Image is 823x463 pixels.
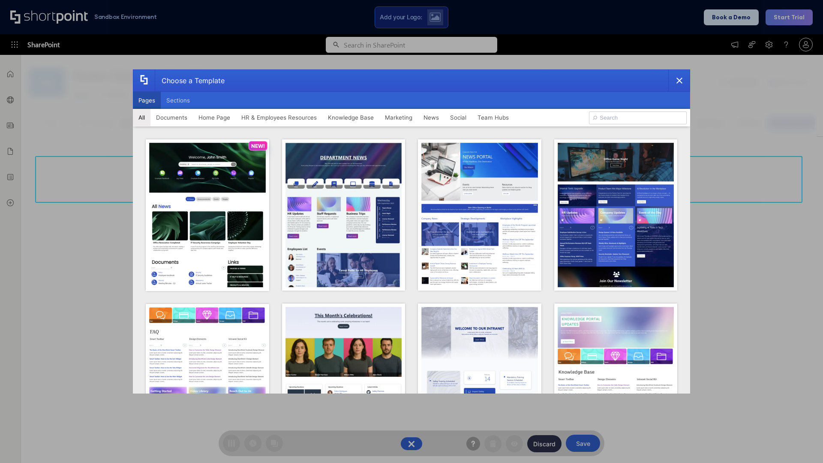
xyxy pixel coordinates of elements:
[418,109,445,126] button: News
[155,70,225,91] div: Choose a Template
[589,111,687,124] input: Search
[251,143,265,149] p: NEW!
[379,109,418,126] button: Marketing
[445,109,472,126] button: Social
[236,109,322,126] button: HR & Employees Resources
[133,69,690,394] div: template selector
[472,109,514,126] button: Team Hubs
[780,422,823,463] iframe: Chat Widget
[133,92,161,109] button: Pages
[161,92,195,109] button: Sections
[322,109,379,126] button: Knowledge Base
[133,109,150,126] button: All
[150,109,193,126] button: Documents
[193,109,236,126] button: Home Page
